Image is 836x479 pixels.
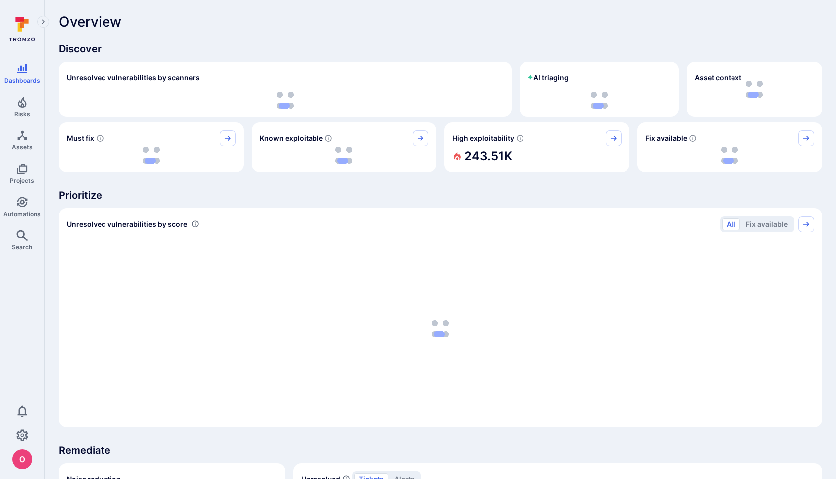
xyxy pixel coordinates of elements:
[432,320,449,337] img: Loading...
[464,146,512,166] h2: 243.51K
[452,133,514,143] span: High exploitability
[741,218,792,230] button: Fix available
[67,92,504,109] div: loading spinner
[516,134,524,142] svg: EPSS score ≥ 0.7
[3,210,41,218] span: Automations
[143,147,160,164] img: Loading...
[12,449,32,469] img: ACg8ocJcCe-YbLxGm5tc0PuNRxmgP8aEm0RBXn6duO8aeMVK9zjHhw=s96-c
[67,219,187,229] span: Unresolved vulnerabilities by score
[4,77,40,84] span: Dashboards
[59,14,121,30] span: Overview
[637,122,823,172] div: Fix available
[12,449,32,469] div: oleg malkov
[689,134,697,142] svg: Vulnerabilities with fix available
[59,122,244,172] div: Must fix
[67,238,814,419] div: loading spinner
[59,188,822,202] span: Prioritize
[191,219,199,229] div: Number of vulnerabilities in status 'Open' 'Triaged' and 'In process' grouped by score
[645,133,687,143] span: Fix available
[695,73,741,83] span: Asset context
[12,143,33,151] span: Assets
[67,133,94,143] span: Must fix
[14,110,30,118] span: Risks
[12,243,32,251] span: Search
[527,73,569,83] h2: AI triaging
[67,146,236,164] div: loading spinner
[37,16,49,28] button: Expand navigation menu
[67,73,200,83] h2: Unresolved vulnerabilities by scanners
[252,122,437,172] div: Known exploitable
[10,177,34,184] span: Projects
[335,147,352,164] img: Loading...
[59,443,822,457] span: Remediate
[96,134,104,142] svg: Risk score >=40 , missed SLA
[591,92,608,109] img: Loading...
[277,92,294,109] img: Loading...
[527,92,671,109] div: loading spinner
[324,134,332,142] svg: Confirmed exploitable by KEV
[721,147,738,164] img: Loading...
[260,133,323,143] span: Known exploitable
[722,218,740,230] button: All
[40,18,47,26] i: Expand navigation menu
[645,146,815,164] div: loading spinner
[444,122,629,172] div: High exploitability
[59,42,822,56] span: Discover
[260,146,429,164] div: loading spinner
